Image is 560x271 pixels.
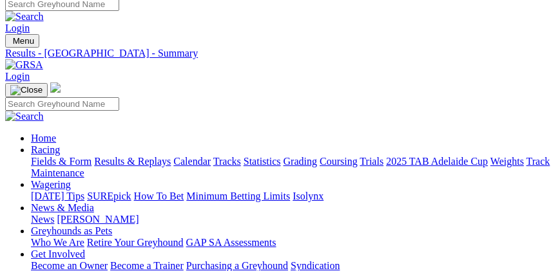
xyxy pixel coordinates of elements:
div: Greyhounds as Pets [31,237,555,248]
a: Purchasing a Greyhound [186,260,288,271]
a: Racing [31,144,60,155]
input: Search [5,97,119,111]
a: News & Media [31,202,94,213]
a: Results - [GEOGRAPHIC_DATA] - Summary [5,48,555,59]
img: Search [5,111,44,122]
a: Syndication [291,260,340,271]
img: Search [5,11,44,23]
a: Tracks [213,156,241,167]
span: Menu [13,36,34,46]
a: [DATE] Tips [31,191,84,201]
a: Get Involved [31,248,85,259]
img: logo-grsa-white.png [50,82,61,93]
a: Results & Replays [94,156,171,167]
a: GAP SA Assessments [186,237,276,248]
a: 2025 TAB Adelaide Cup [386,156,488,167]
div: News & Media [31,214,555,225]
a: Login [5,71,30,82]
a: Wagering [31,179,71,190]
a: Weights [490,156,524,167]
button: Toggle navigation [5,83,48,97]
a: Become an Owner [31,260,108,271]
img: Close [10,85,43,95]
button: Toggle navigation [5,34,39,48]
a: Coursing [320,156,358,167]
a: Statistics [244,156,281,167]
div: Wagering [31,191,555,202]
a: Isolynx [293,191,323,201]
a: Who We Are [31,237,84,248]
img: GRSA [5,59,43,71]
a: Greyhounds as Pets [31,225,112,236]
a: Calendar [173,156,211,167]
div: Racing [31,156,555,179]
a: Retire Your Greyhound [87,237,184,248]
a: How To Bet [134,191,184,201]
a: Login [5,23,30,33]
a: Home [31,133,56,144]
a: News [31,214,54,225]
a: Fields & Form [31,156,92,167]
a: Track Maintenance [31,156,550,178]
a: Trials [360,156,383,167]
a: Minimum Betting Limits [186,191,290,201]
a: SUREpick [87,191,131,201]
a: Grading [284,156,317,167]
a: Become a Trainer [110,260,184,271]
a: [PERSON_NAME] [57,214,139,225]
